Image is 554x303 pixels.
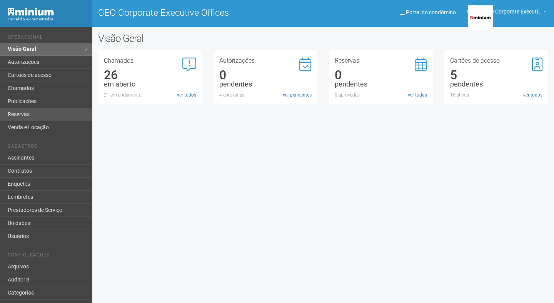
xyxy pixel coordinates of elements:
[484,10,546,16] a: CEO Corporate Executive Offices
[335,72,427,78] div: 0
[8,252,87,260] li: Configurações
[450,92,542,98] div: 16 ativos
[8,143,87,151] li: Cadastros
[219,72,312,78] div: 0
[219,92,312,98] div: 4 aprovadas
[177,92,196,98] a: ver todos
[98,8,317,18] h1: CEO Corporate Executive Offices
[8,8,54,16] img: Minium
[467,5,480,17] a: CC
[335,92,427,98] div: 0 aprovadas
[104,92,196,98] div: 21 em andamento
[399,9,456,15] a: Portal do condômino
[523,92,542,98] a: ver todos
[468,5,493,30] img: 784b94e182f0102b7dcb1402a00f92a3
[450,58,542,64] h3: Cartões de acesso
[104,81,196,88] div: em aberto
[98,33,279,44] h2: Visão Geral
[219,58,312,64] h3: Autorizações
[104,72,196,78] div: 26
[104,58,196,64] h3: Chamados
[219,81,312,88] div: pendentes
[8,35,87,43] li: Operacional
[283,92,312,98] a: ver pendentes
[408,92,427,98] a: ver todas
[484,1,541,15] span: CEO Corporate Executive Offices
[450,81,542,88] div: pendentes
[8,16,87,23] div: Painel do Administrador
[335,81,427,88] div: pendentes
[450,72,542,78] div: 5
[335,58,427,64] h3: Reservas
